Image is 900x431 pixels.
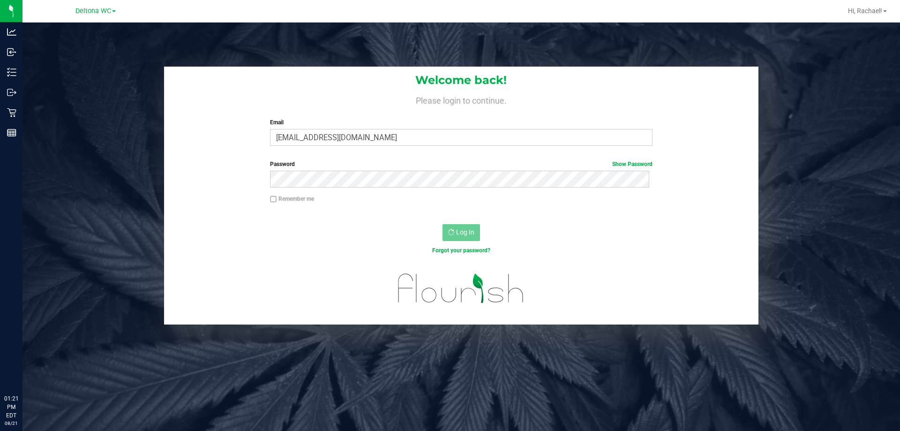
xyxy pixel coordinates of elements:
[7,108,16,117] inline-svg: Retail
[4,420,18,427] p: 08/21
[7,88,16,97] inline-svg: Outbound
[456,228,474,236] span: Log In
[848,7,882,15] span: Hi, Rachael!
[270,161,295,167] span: Password
[270,118,652,127] label: Email
[432,247,490,254] a: Forgot your password?
[164,74,758,86] h1: Welcome back!
[387,265,535,312] img: flourish_logo.svg
[442,224,480,241] button: Log In
[612,161,652,167] a: Show Password
[7,47,16,57] inline-svg: Inbound
[7,128,16,137] inline-svg: Reports
[4,394,18,420] p: 01:21 PM EDT
[164,94,758,105] h4: Please login to continue.
[270,195,314,203] label: Remember me
[7,27,16,37] inline-svg: Analytics
[75,7,111,15] span: Deltona WC
[270,196,277,203] input: Remember me
[7,68,16,77] inline-svg: Inventory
